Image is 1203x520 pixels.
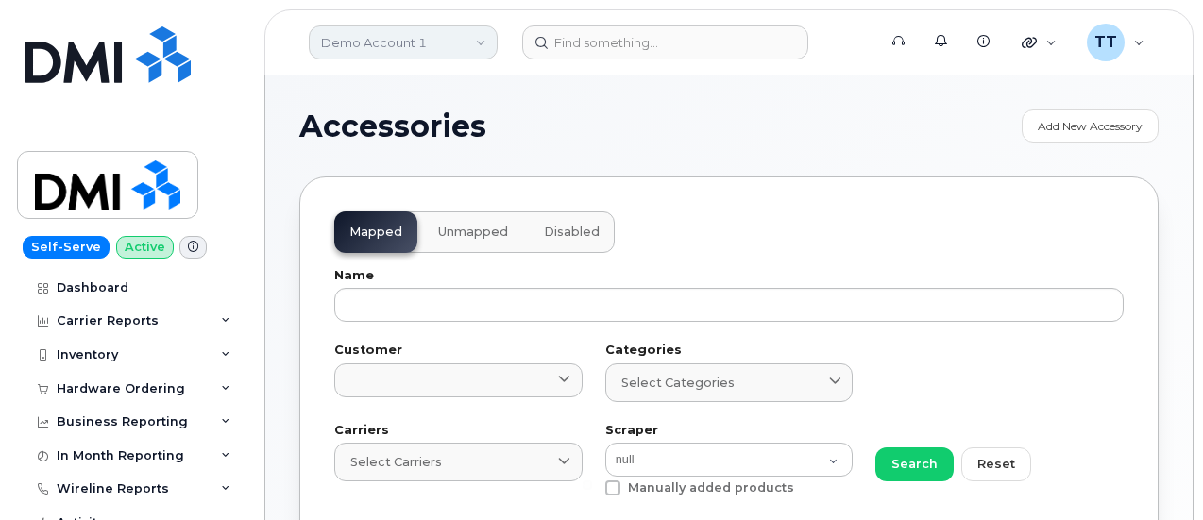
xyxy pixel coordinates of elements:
a: Select Carriers [334,443,583,481]
button: Reset [961,447,1031,481]
div: Products with null or empty string values in scraper field. Please, uncheck if you want to search... [605,480,854,505]
span: Unmapped [438,225,508,240]
label: Customer [334,344,583,357]
label: Carriers [334,425,583,437]
span: Search [891,455,938,473]
label: Scraper [605,425,854,437]
span: Accessories [299,112,486,141]
span: Disabled [544,225,600,240]
label: Categories [605,344,854,357]
span: Manually added products [628,480,794,495]
input: Manually added products [583,480,592,490]
span: Select Carriers [350,453,442,471]
span: Reset [977,455,1015,473]
button: Search [875,447,954,481]
a: Add New Accessory [1022,109,1159,143]
label: Name [334,270,1124,282]
a: Select Categories [605,363,854,402]
span: Select Categories [621,374,735,392]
